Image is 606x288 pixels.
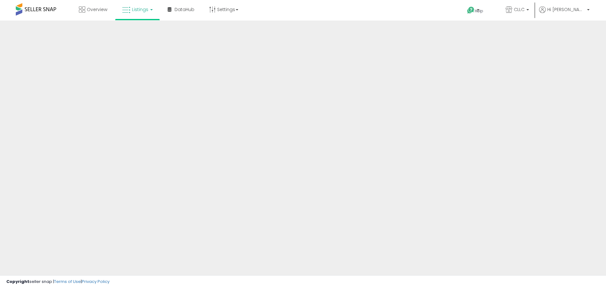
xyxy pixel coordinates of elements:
[547,6,585,13] span: Hi [PERSON_NAME]
[462,2,496,21] a: Help
[475,8,483,14] span: Help
[132,6,148,13] span: Listings
[467,6,475,14] i: Get Help
[175,6,194,13] span: DataHub
[514,6,525,13] span: CLLC
[539,6,590,21] a: Hi [PERSON_NAME]
[82,279,110,285] a: Privacy Policy
[6,279,110,285] div: seller snap | |
[6,279,29,285] strong: Copyright
[87,6,107,13] span: Overview
[54,279,81,285] a: Terms of Use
